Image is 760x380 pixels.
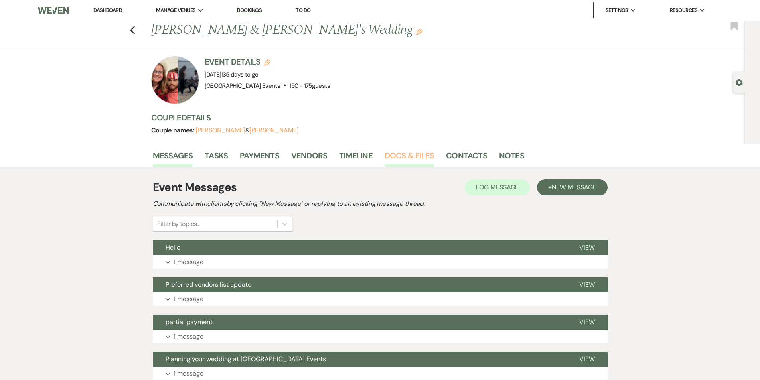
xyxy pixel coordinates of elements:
[153,240,567,255] button: Hello
[579,280,595,289] span: View
[151,126,196,134] span: Couple names:
[151,112,598,123] h3: Couple Details
[153,315,567,330] button: partial payment
[385,149,434,167] a: Docs & Files
[223,71,259,79] span: 35 days to go
[153,149,193,167] a: Messages
[196,126,299,134] span: &
[153,255,608,269] button: 1 message
[174,294,203,304] p: 1 message
[221,71,259,79] span: |
[156,6,195,14] span: Manage Venues
[567,315,608,330] button: View
[166,355,326,363] span: Planning your wedding at [GEOGRAPHIC_DATA] Events
[579,318,595,326] span: View
[153,179,237,196] h1: Event Messages
[237,7,262,14] a: Bookings
[153,330,608,343] button: 1 message
[240,149,279,167] a: Payments
[174,331,203,342] p: 1 message
[416,28,422,35] button: Edit
[465,179,530,195] button: Log Message
[93,7,122,14] a: Dashboard
[446,149,487,167] a: Contacts
[153,292,608,306] button: 1 message
[476,183,519,191] span: Log Message
[153,352,567,367] button: Planning your wedding at [GEOGRAPHIC_DATA] Events
[291,149,327,167] a: Vendors
[157,219,200,229] div: Filter by topics...
[579,243,595,252] span: View
[166,318,213,326] span: partial payment
[552,183,596,191] span: New Message
[567,352,608,367] button: View
[579,355,595,363] span: View
[567,277,608,292] button: View
[499,149,524,167] a: Notes
[670,6,697,14] span: Resources
[153,277,567,292] button: Preferred vendors list update
[567,240,608,255] button: View
[196,127,245,134] button: [PERSON_NAME]
[249,127,299,134] button: [PERSON_NAME]
[339,149,373,167] a: Timeline
[205,149,228,167] a: Tasks
[174,257,203,267] p: 1 message
[205,56,330,67] h3: Event Details
[166,243,180,252] span: Hello
[537,179,607,195] button: +New Message
[736,78,743,86] button: Open lead details
[205,71,259,79] span: [DATE]
[296,7,310,14] a: To Do
[151,21,509,40] h1: [PERSON_NAME] & [PERSON_NAME]'s Wedding
[205,82,280,90] span: [GEOGRAPHIC_DATA] Events
[606,6,628,14] span: Settings
[166,280,251,289] span: Preferred vendors list update
[153,199,608,209] h2: Communicate with clients by clicking "New Message" or replying to an existing message thread.
[38,2,68,19] img: Weven Logo
[290,82,330,90] span: 150 - 175 guests
[174,368,203,379] p: 1 message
